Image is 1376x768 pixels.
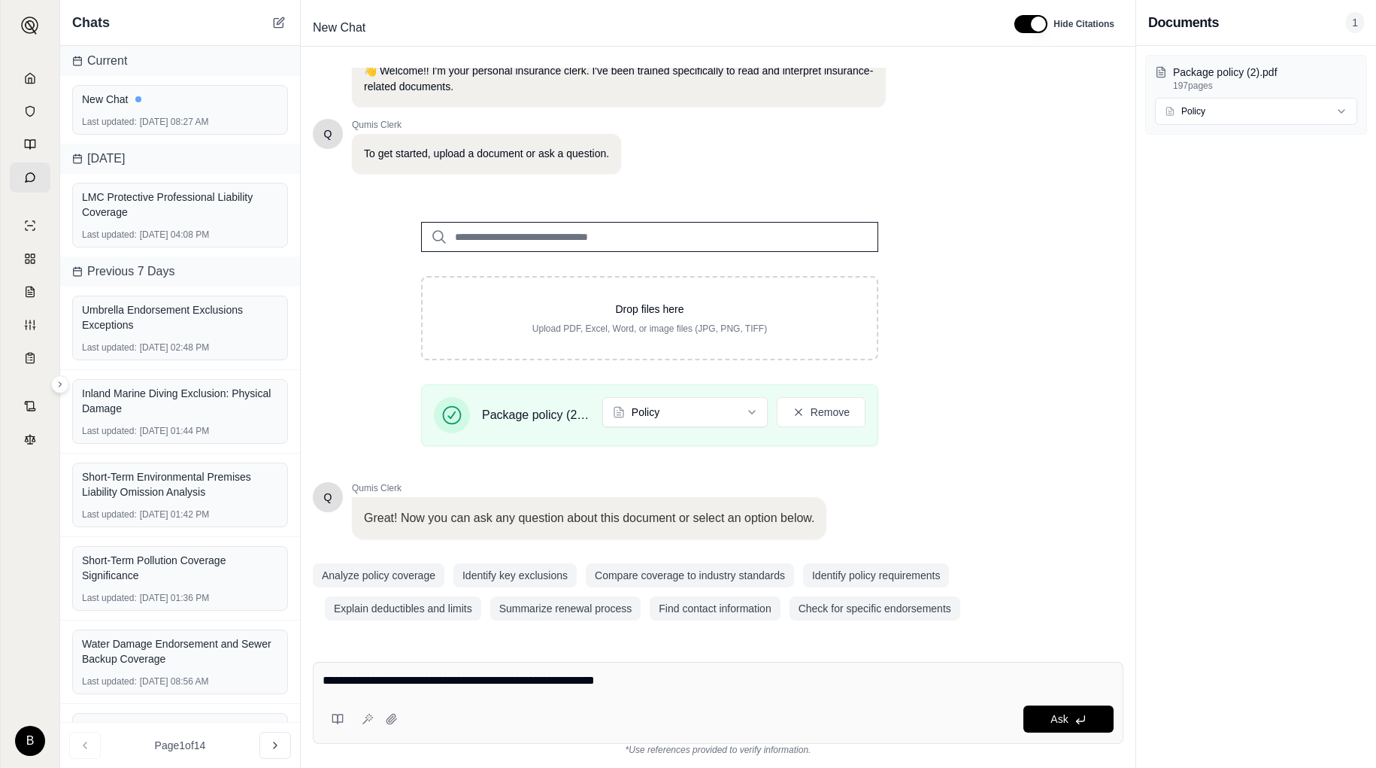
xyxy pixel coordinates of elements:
[82,386,278,416] div: Inland Marine Diving Exclusion: Physical Damage
[1173,65,1357,80] p: Package policy (2).pdf
[1148,12,1219,33] h3: Documents
[82,302,278,332] div: Umbrella Endorsement Exclusions Exceptions
[82,553,278,583] div: Short-Term Pollution Coverage Significance
[82,720,278,750] div: Insurance Policy Primary & Non-Contributory Analysis
[82,116,278,128] div: [DATE] 08:27 AM
[364,146,609,162] p: To get started, upload a document or ask a question.
[82,469,278,499] div: Short-Term Environmental Premises Liability Omission Analysis
[324,126,332,141] span: Hello
[10,391,50,421] a: Contract Analysis
[10,96,50,126] a: Documents Vault
[82,675,137,688] span: Last updated:
[82,190,278,220] div: LMC Protective Professional Liability Coverage
[324,490,332,505] span: Hello
[313,563,444,587] button: Analyze policy coverage
[650,596,780,621] button: Find contact information
[482,406,590,424] span: Package policy (2).pdf
[60,46,300,76] div: Current
[51,375,69,393] button: Expand sidebar
[82,229,278,241] div: [DATE] 04:08 PM
[60,257,300,287] div: Previous 7 Days
[82,425,137,437] span: Last updated:
[325,596,481,621] button: Explain deductibles and limits
[82,342,137,354] span: Last updated:
[790,596,960,621] button: Check for specific endorsements
[82,229,137,241] span: Last updated:
[82,508,137,521] span: Last updated:
[60,144,300,174] div: [DATE]
[1053,18,1114,30] span: Hide Citations
[352,119,621,131] span: Qumis Clerk
[82,592,278,604] div: [DATE] 01:36 PM
[586,563,794,587] button: Compare coverage to industry standards
[72,12,110,33] span: Chats
[82,92,278,107] div: New Chat
[82,342,278,354] div: [DATE] 02:48 PM
[10,63,50,93] a: Home
[10,129,50,159] a: Prompt Library
[490,596,641,621] button: Summarize renewal process
[453,563,577,587] button: Identify key exclusions
[10,244,50,274] a: Policy Comparisons
[1346,12,1364,33] span: 1
[1155,65,1357,92] button: Package policy (2).pdf197pages
[82,636,278,666] div: Water Damage Endorsement and Sewer Backup Coverage
[777,397,865,427] button: Remove
[155,738,206,753] span: Page 1 of 14
[270,14,288,32] button: New Chat
[1023,706,1114,733] button: Ask
[313,744,1123,756] div: *Use references provided to verify information.
[364,63,874,95] p: 👋 Welcome!! I'm your personal insurance clerk. I've been trained specifically to read and interpr...
[364,509,814,527] p: Great! Now you can ask any question about this document or select an option below.
[1173,80,1357,92] p: 197 pages
[803,563,949,587] button: Identify policy requirements
[21,17,39,35] img: Expand sidebar
[307,16,371,40] span: New Chat
[447,302,853,317] p: Drop files here
[82,425,278,437] div: [DATE] 01:44 PM
[82,116,137,128] span: Last updated:
[82,592,137,604] span: Last updated:
[10,162,50,193] a: Chat
[15,11,45,41] button: Expand sidebar
[15,726,45,756] div: B
[447,323,853,335] p: Upload PDF, Excel, Word, or image files (JPG, PNG, TIFF)
[352,482,826,494] span: Qumis Clerk
[82,508,278,521] div: [DATE] 01:42 PM
[10,343,50,373] a: Coverage Table
[1050,713,1068,725] span: Ask
[82,675,278,688] div: [DATE] 08:56 AM
[307,16,996,40] div: Edit Title
[10,310,50,340] a: Custom Report
[10,211,50,241] a: Single Policy
[10,277,50,307] a: Claim Coverage
[10,424,50,454] a: Legal Search Engine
